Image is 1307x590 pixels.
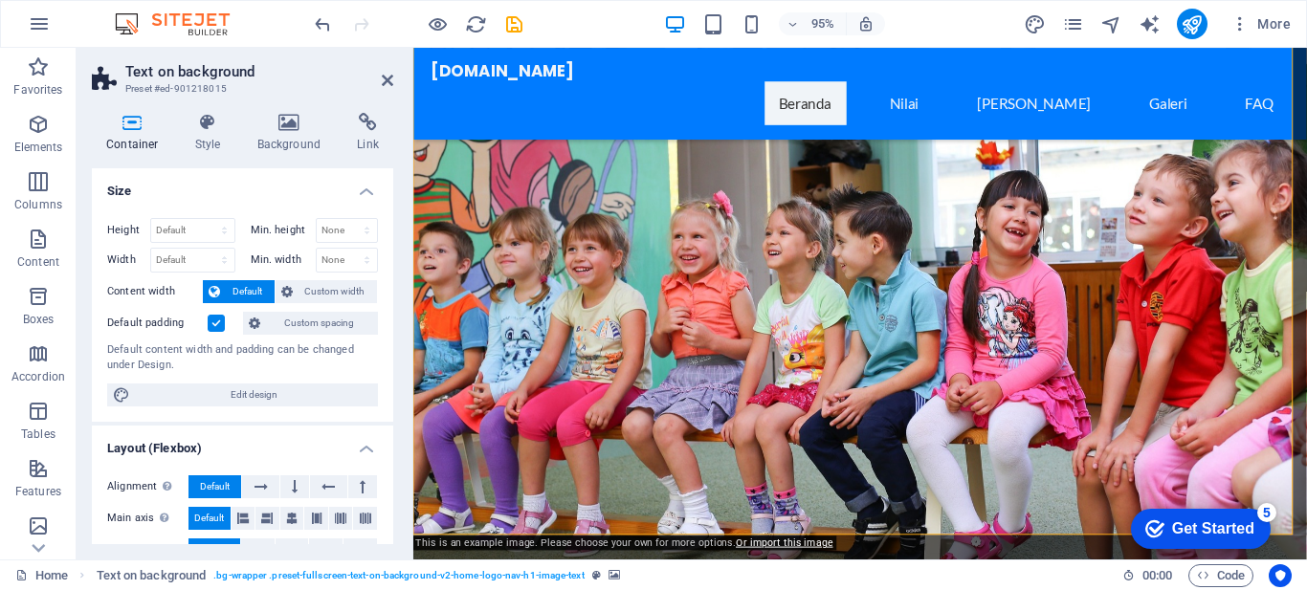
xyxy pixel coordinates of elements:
[779,12,847,35] button: 95%
[1062,12,1085,35] button: pages
[56,21,139,38] div: Get Started
[107,254,150,265] label: Width
[1188,564,1253,587] button: Code
[107,538,188,561] label: Side axis
[1181,13,1203,35] i: Publish
[266,312,372,335] span: Custom spacing
[1139,13,1161,35] i: AI Writer
[14,140,63,155] p: Elements
[857,15,875,33] i: On resize automatically adjust zoom level to fit chosen device.
[1177,9,1207,39] button: publish
[15,10,155,50] div: Get Started 5 items remaining, 0% complete
[251,225,316,235] label: Min. height
[1122,564,1173,587] h6: Session time
[107,342,378,374] div: Default content width and padding can be changed under Design.
[311,12,334,35] button: undo
[412,535,837,550] div: This is an example image. Please choose your own for more options.
[125,80,355,98] h3: Preset #ed-901218015
[107,312,208,335] label: Default padding
[1024,12,1047,35] button: design
[203,280,275,303] button: Default
[312,13,334,35] i: Undo: Edit headline (Ctrl+Z)
[110,12,254,35] img: Editor Logo
[21,426,55,442] p: Tables
[1100,12,1123,35] button: navigator
[1197,564,1245,587] span: Code
[15,564,68,587] a: Click to cancel selection. Double-click to open Pages
[125,63,393,80] h2: Text on background
[1100,13,1122,35] i: Navigator
[251,254,316,265] label: Min. width
[503,13,525,35] i: Save (Ctrl+S)
[502,12,525,35] button: save
[200,475,230,498] span: Default
[1024,13,1046,35] i: Design (Ctrl+Alt+Y)
[736,536,832,548] a: Or import this image
[188,538,240,561] button: Default
[92,113,181,153] h4: Container
[465,13,487,35] i: Reload page
[107,280,203,303] label: Content width
[11,369,65,384] p: Accordion
[609,570,620,580] i: This element contains a background
[464,12,487,35] button: reload
[107,507,188,530] label: Main axis
[592,570,601,580] i: This element is a customizable preset
[194,507,224,530] span: Default
[1156,568,1159,582] span: :
[97,564,207,587] span: Click to select. Double-click to edit
[426,12,449,35] button: Click here to leave preview mode and continue editing
[188,507,231,530] button: Default
[1269,564,1292,587] button: Usercentrics
[1230,14,1291,33] span: More
[13,82,62,98] p: Favorites
[1142,564,1172,587] span: 00 00
[92,168,393,203] h4: Size
[15,484,61,499] p: Features
[343,113,393,153] h4: Link
[17,254,59,270] p: Content
[23,312,55,327] p: Boxes
[1062,13,1084,35] i: Pages (Ctrl+Alt+S)
[97,564,620,587] nav: breadcrumb
[1139,12,1162,35] button: text_generator
[226,280,269,303] span: Default
[107,475,188,498] label: Alignment
[188,475,241,498] button: Default
[213,564,584,587] span: . bg-wrapper .preset-fullscreen-text-on-background-v2-home-logo-nav-h1-image-text
[808,12,838,35] h6: 95%
[107,225,150,235] label: Height
[136,383,372,406] span: Edit design
[92,426,393,460] h4: Layout (Flexbox)
[142,4,161,23] div: 5
[276,280,378,303] button: Custom width
[1223,9,1298,39] button: More
[107,383,378,406] button: Edit design
[243,312,378,335] button: Custom spacing
[199,538,229,561] span: Default
[14,197,62,212] p: Columns
[243,113,343,153] h4: Background
[299,280,372,303] span: Custom width
[181,113,243,153] h4: Style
